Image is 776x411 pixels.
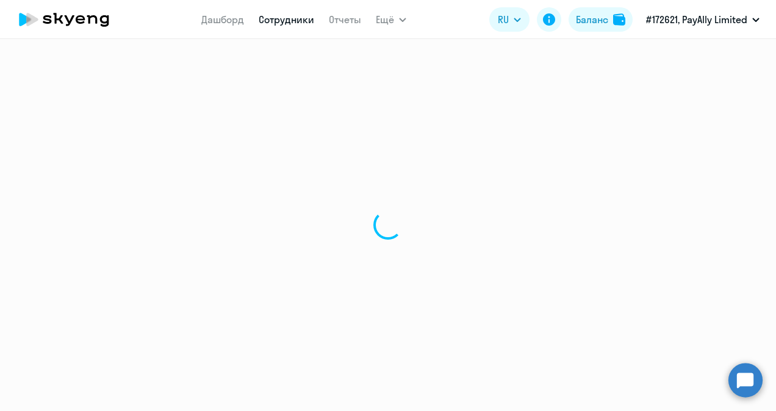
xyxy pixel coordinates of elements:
[640,5,766,34] button: #172621, PayAlly Limited
[489,7,530,32] button: RU
[376,7,406,32] button: Ещё
[569,7,633,32] button: Балансbalance
[646,12,747,27] p: #172621, PayAlly Limited
[376,12,394,27] span: Ещё
[498,12,509,27] span: RU
[259,13,314,26] a: Сотрудники
[201,13,244,26] a: Дашборд
[576,12,608,27] div: Баланс
[613,13,625,26] img: balance
[329,13,361,26] a: Отчеты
